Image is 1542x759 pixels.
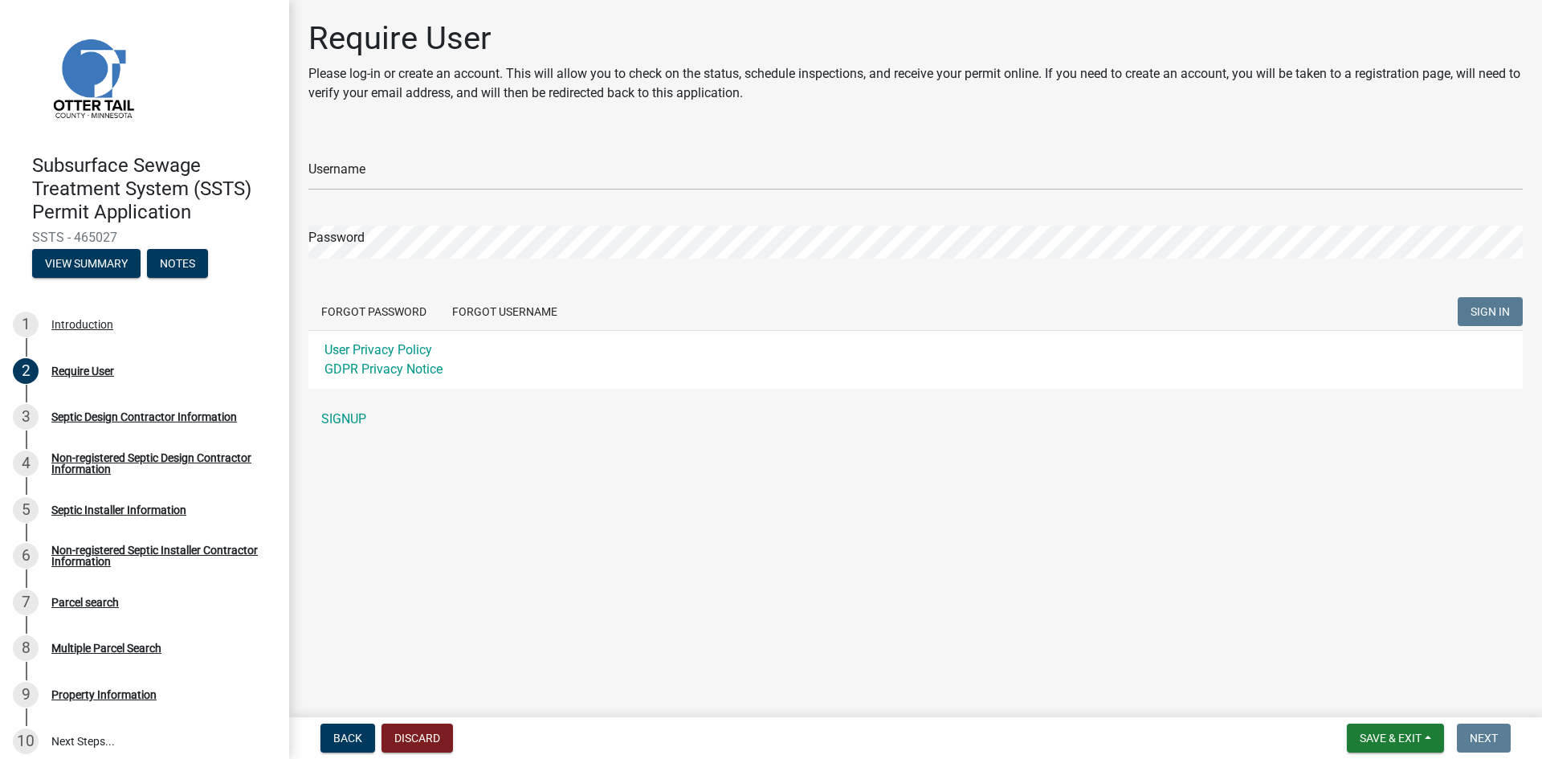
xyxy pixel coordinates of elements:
[1347,724,1444,753] button: Save & Exit
[147,249,208,278] button: Notes
[333,732,362,745] span: Back
[32,259,141,271] wm-modal-confirm: Summary
[13,312,39,337] div: 1
[32,154,276,223] h4: Subsurface Sewage Treatment System (SSTS) Permit Application
[51,545,263,567] div: Non-registered Septic Installer Contractor Information
[147,259,208,271] wm-modal-confirm: Notes
[51,689,157,700] div: Property Information
[51,319,113,330] div: Introduction
[324,361,443,377] a: GDPR Privacy Notice
[51,597,119,608] div: Parcel search
[32,249,141,278] button: View Summary
[308,19,1523,58] h1: Require User
[51,365,114,377] div: Require User
[381,724,453,753] button: Discard
[13,358,39,384] div: 2
[1360,732,1422,745] span: Save & Exit
[13,682,39,708] div: 9
[1470,732,1498,745] span: Next
[13,590,39,615] div: 7
[13,635,39,661] div: 8
[13,404,39,430] div: 3
[324,342,432,357] a: User Privacy Policy
[32,17,153,137] img: Otter Tail County, Minnesota
[320,724,375,753] button: Back
[13,728,39,754] div: 10
[308,64,1523,103] p: Please log-in or create an account. This will allow you to check on the status, schedule inspecti...
[1458,297,1523,326] button: SIGN IN
[1457,724,1511,753] button: Next
[308,403,1523,435] a: SIGNUP
[51,504,186,516] div: Septic Installer Information
[32,230,257,245] span: SSTS - 465027
[13,543,39,569] div: 6
[51,411,237,422] div: Septic Design Contractor Information
[51,452,263,475] div: Non-registered Septic Design Contractor Information
[13,451,39,476] div: 4
[1471,305,1510,318] span: SIGN IN
[308,297,439,326] button: Forgot Password
[439,297,570,326] button: Forgot Username
[51,643,161,654] div: Multiple Parcel Search
[13,497,39,523] div: 5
